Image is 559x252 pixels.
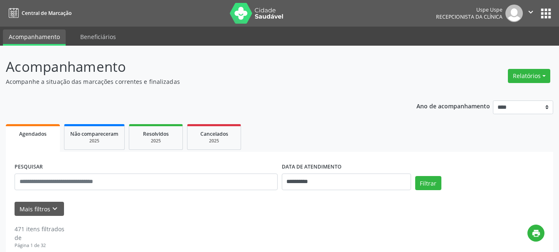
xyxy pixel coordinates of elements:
div: 471 itens filtrados [15,225,64,233]
div: Uspe Uspe [436,6,502,13]
i:  [526,7,535,17]
span: Cancelados [200,130,228,137]
a: Beneficiários [74,29,122,44]
button: print [527,225,544,242]
div: Página 1 de 32 [15,242,64,249]
button: apps [539,6,553,21]
button:  [523,5,539,22]
label: PESQUISAR [15,161,43,174]
div: de [15,233,64,242]
p: Acompanhe a situação das marcações correntes e finalizadas [6,77,389,86]
img: img [505,5,523,22]
span: Recepcionista da clínica [436,13,502,20]
label: DATA DE ATENDIMENTO [282,161,342,174]
div: 2025 [135,138,177,144]
a: Acompanhamento [3,29,66,46]
i: keyboard_arrow_down [50,204,59,213]
span: Não compareceram [70,130,118,137]
button: Mais filtroskeyboard_arrow_down [15,202,64,216]
i: print [532,229,541,238]
span: Agendados [19,130,47,137]
p: Acompanhamento [6,56,389,77]
div: 2025 [70,138,118,144]
button: Relatórios [508,69,550,83]
span: Central de Marcação [22,10,71,17]
span: Resolvidos [143,130,169,137]
div: 2025 [193,138,235,144]
button: Filtrar [415,176,441,190]
a: Central de Marcação [6,6,71,20]
p: Ano de acompanhamento [416,100,490,111]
